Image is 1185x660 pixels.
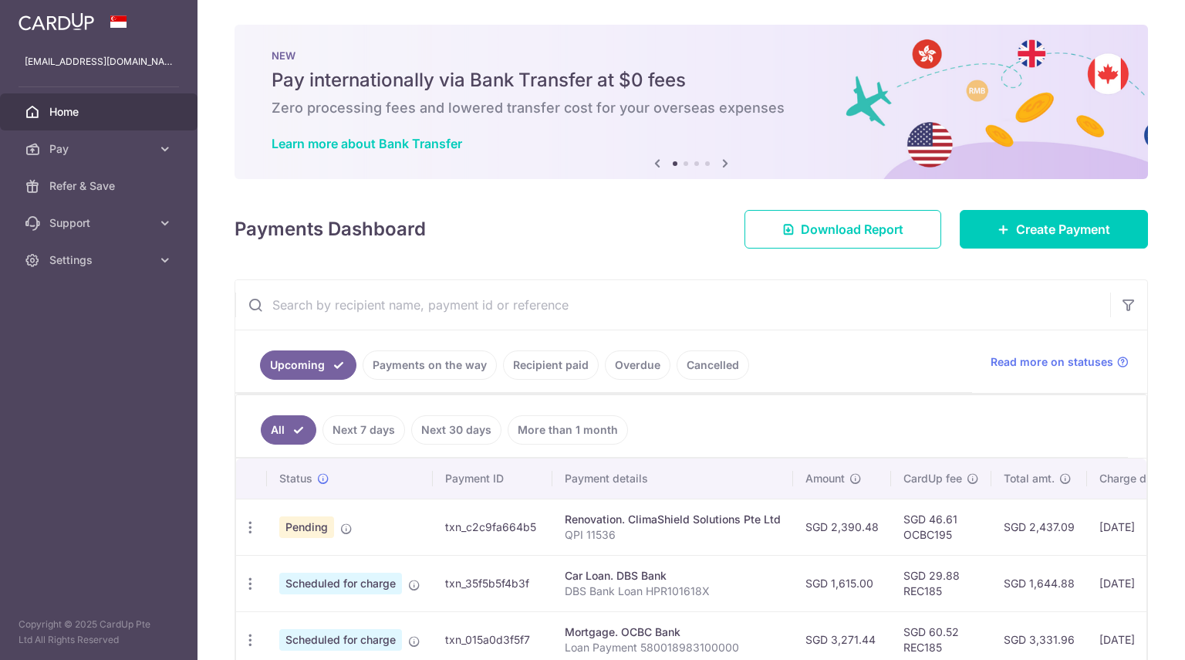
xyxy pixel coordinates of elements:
span: Settings [49,252,151,268]
span: Refer & Save [49,178,151,194]
a: Next 7 days [322,415,405,445]
p: [EMAIL_ADDRESS][DOMAIN_NAME] [25,54,173,69]
p: QPI 11536 [565,527,781,543]
span: Support [49,215,151,231]
th: Payment details [552,459,793,499]
img: CardUp [19,12,94,31]
div: Renovation. ClimaShield Solutions Pte Ltd [565,512,781,527]
span: CardUp fee [903,471,962,486]
span: Scheduled for charge [279,573,402,594]
td: txn_35f5b5f4b3f [433,555,552,611]
td: SGD 1,644.88 [991,555,1087,611]
span: Pay [49,141,151,157]
td: SGD 29.88 REC185 [891,555,991,611]
a: Next 30 days [411,415,501,445]
td: txn_c2c9fa664b5 [433,499,552,555]
h5: Pay internationally via Bank Transfer at $0 fees [272,68,1111,93]
span: Create Payment [1016,220,1110,239]
a: Overdue [605,350,670,380]
a: Read more on statuses [991,354,1129,370]
a: All [261,415,316,445]
a: Recipient paid [503,350,599,380]
span: Scheduled for charge [279,629,402,651]
p: DBS Bank Loan HPR101618X [565,584,781,599]
td: SGD 2,390.48 [793,499,891,555]
a: Download Report [744,210,941,249]
span: Charge date [1099,471,1163,486]
span: Amount [805,471,845,486]
a: Payments on the way [363,350,497,380]
div: Car Loan. DBS Bank [565,568,781,584]
div: Mortgage. OCBC Bank [565,624,781,640]
span: Download Report [801,220,903,239]
p: Loan Payment 580018983100000 [565,640,781,655]
a: Cancelled [677,350,749,380]
a: Learn more about Bank Transfer [272,136,462,151]
span: Total amt. [1004,471,1055,486]
h4: Payments Dashboard [235,215,426,243]
th: Payment ID [433,459,552,499]
span: Status [279,471,312,486]
iframe: Opens a widget where you can find more information [1086,614,1170,652]
a: Upcoming [260,350,356,380]
span: Read more on statuses [991,354,1113,370]
td: SGD 46.61 OCBC195 [891,499,991,555]
p: NEW [272,49,1111,62]
a: Create Payment [960,210,1148,249]
img: Bank transfer banner [235,25,1148,179]
a: More than 1 month [508,415,628,445]
td: SGD 2,437.09 [991,499,1087,555]
span: Home [49,104,151,120]
input: Search by recipient name, payment id or reference [235,280,1110,330]
span: Pending [279,516,334,538]
h6: Zero processing fees and lowered transfer cost for your overseas expenses [272,99,1111,117]
td: SGD 1,615.00 [793,555,891,611]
